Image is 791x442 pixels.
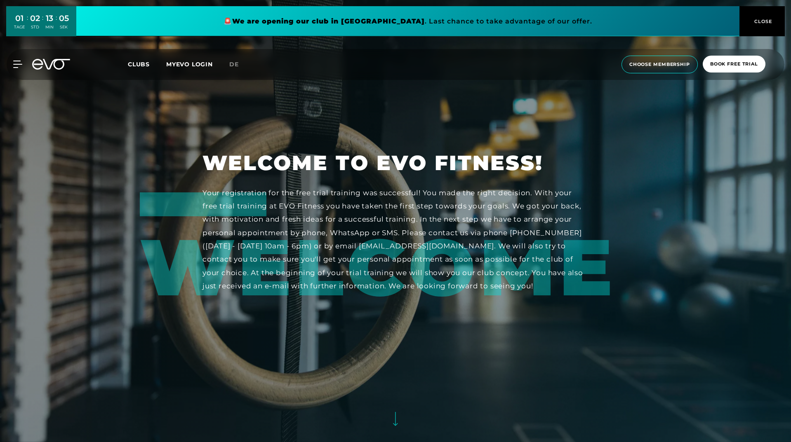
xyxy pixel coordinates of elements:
div: : [56,13,57,35]
div: MIN [45,24,54,30]
div: TAGE [14,24,25,30]
a: de [229,60,249,69]
a: book free trial [700,56,768,73]
h1: Welcome to EVO Fitness! [202,150,589,176]
div: Welcome [140,192,600,307]
span: choose membership [629,61,690,68]
span: de [229,61,239,68]
span: CLOSE [752,18,772,25]
span: book free trial [710,61,758,68]
div: 13 [45,12,54,24]
span: Clubs [128,61,150,68]
button: CLOSE [739,6,785,36]
a: choose membership [619,56,700,73]
div: STD [30,24,40,30]
a: MYEVO LOGIN [166,61,213,68]
div: SEK [59,24,69,30]
div: Your registration for the free trial training was successful! You made the right decision. With y... [202,186,589,292]
div: 01 [14,12,25,24]
div: : [42,13,43,35]
div: 02 [30,12,40,24]
div: 05 [59,12,69,24]
a: Clubs [128,60,166,68]
div: : [27,13,28,35]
